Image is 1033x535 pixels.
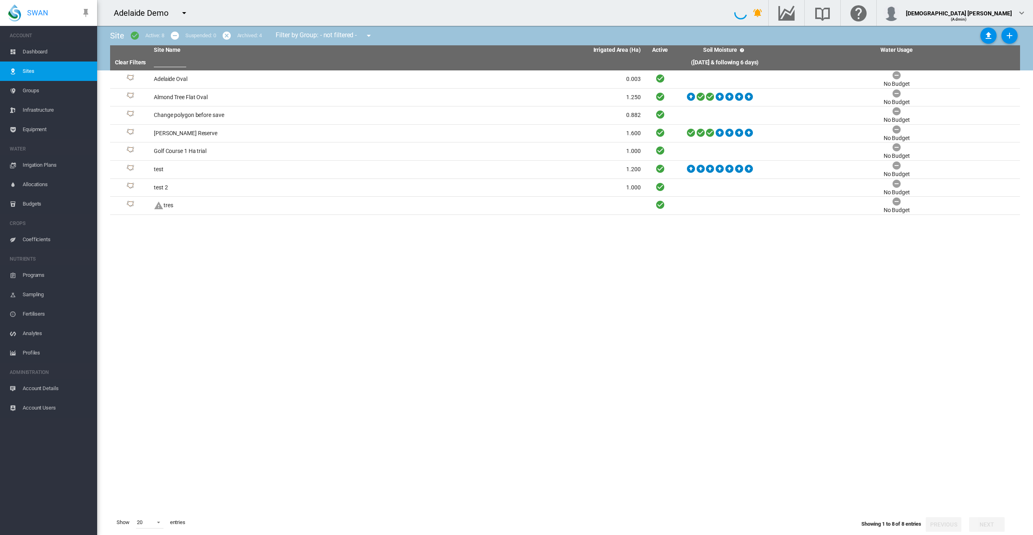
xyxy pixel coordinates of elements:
[151,125,397,142] td: [PERSON_NAME] Reserve
[110,179,1020,197] tr: Site Id: 19967 test 2 1.000 No Budget
[237,32,262,39] div: Archived: 4
[984,31,993,40] md-icon: icon-upload
[10,142,91,155] span: WATER
[884,170,910,178] div: No Budget
[151,161,397,178] td: test
[110,106,1020,125] tr: Site Id: 19596 Change polygon before save 0.882 No Budget
[10,29,91,42] span: ACCOUNT
[113,129,147,138] div: Site Id: 1119
[130,31,140,40] md-icon: icon-checkbox-marked-circle
[884,80,910,88] div: No Budget
[23,265,91,285] span: Programs
[113,74,147,84] div: Site Id: 19272
[951,17,967,21] span: (Admin)
[884,116,910,124] div: No Budget
[110,197,1020,215] tr: Site Id: 32635 This site has not been mappedtres No Budget
[115,59,146,66] a: Clear Filters
[23,398,91,418] span: Account Users
[185,32,216,39] div: Suspended: 0
[23,285,91,304] span: Sampling
[137,519,142,525] div: 20
[361,28,377,44] button: icon-menu-down
[884,206,910,214] div: No Budget
[176,5,192,21] button: icon-menu-down
[110,70,1020,89] tr: Site Id: 19272 Adelaide Oval 0.003 No Budget
[884,98,910,106] div: No Budget
[1005,31,1014,40] md-icon: icon-plus
[113,110,147,120] div: Site Id: 19596
[23,81,91,100] span: Groups
[110,89,1020,107] tr: Site Id: 1516 Almond Tree Flat Oval 1.250 No Budget
[926,517,961,532] button: Previous
[154,201,164,210] md-icon: This site has not been mapped
[980,28,997,44] button: Sites Bulk Import
[774,45,1020,55] th: Water Usage
[23,230,91,249] span: Coefficients
[113,92,147,102] div: Site Id: 1516
[969,517,1005,532] button: Next
[125,183,135,192] img: 1.svg
[397,179,644,197] td: 1.000
[849,8,868,18] md-icon: Click here for help
[813,8,832,18] md-icon: Search the knowledge base
[27,8,48,18] span: SWAN
[1001,28,1018,44] button: Add New Site, define start date
[113,146,147,156] div: Site Id: 3252
[151,179,397,197] td: test 2
[23,155,91,175] span: Irrigation Plans
[125,146,135,156] img: 1.svg
[10,253,91,265] span: NUTRIENTS
[125,165,135,174] img: 1.svg
[23,304,91,324] span: Fertilisers
[884,189,910,197] div: No Budget
[10,366,91,379] span: ADMINISTRATION
[23,62,91,81] span: Sites
[179,8,189,18] md-icon: icon-menu-down
[151,197,397,214] td: tres
[270,28,379,44] div: Filter by Group: - not filtered -
[170,31,180,40] md-icon: icon-minus-circle
[125,92,135,102] img: 1.svg
[151,45,397,55] th: Site Name
[23,379,91,398] span: Account Details
[1017,8,1027,18] md-icon: icon-chevron-down
[110,31,124,40] span: Site
[753,8,763,18] md-icon: icon-bell-ring
[151,106,397,124] td: Change polygon before save
[397,106,644,124] td: 0.882
[81,8,91,18] md-icon: icon-pin
[883,5,899,21] img: profile.jpg
[397,161,644,178] td: 1.200
[861,521,921,527] span: Showing 1 to 8 of 8 entries
[113,201,147,210] div: Site Id: 32635
[113,516,133,529] span: Show
[151,142,397,160] td: Golf Course 1 Ha trial
[145,32,164,39] div: Active: 8
[167,516,189,529] span: entries
[644,45,676,55] th: Active
[151,89,397,106] td: Almond Tree Flat Oval
[906,6,1012,14] div: [DEMOGRAPHIC_DATA] [PERSON_NAME]
[884,134,910,142] div: No Budget
[10,217,91,230] span: CROPS
[110,125,1020,143] tr: Site Id: 1119 [PERSON_NAME] Reserve 1.600 No Budget
[777,8,796,18] md-icon: Go to the Data Hub
[750,5,766,21] button: icon-bell-ring
[397,89,644,106] td: 1.250
[113,165,147,174] div: Site Id: 19961
[23,343,91,363] span: Profiles
[23,194,91,214] span: Budgets
[397,142,644,160] td: 1.000
[884,152,910,160] div: No Budget
[23,100,91,120] span: Infrastructure
[364,31,374,40] md-icon: icon-menu-down
[23,324,91,343] span: Analytes
[114,7,176,19] div: Adelaide Demo
[125,129,135,138] img: 1.svg
[23,175,91,194] span: Allocations
[676,45,774,55] th: Soil Moisture
[125,110,135,120] img: 1.svg
[737,45,747,55] md-icon: icon-help-circle
[125,201,135,210] img: 1.svg
[110,142,1020,161] tr: Site Id: 3252 Golf Course 1 Ha trial 1.000 No Budget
